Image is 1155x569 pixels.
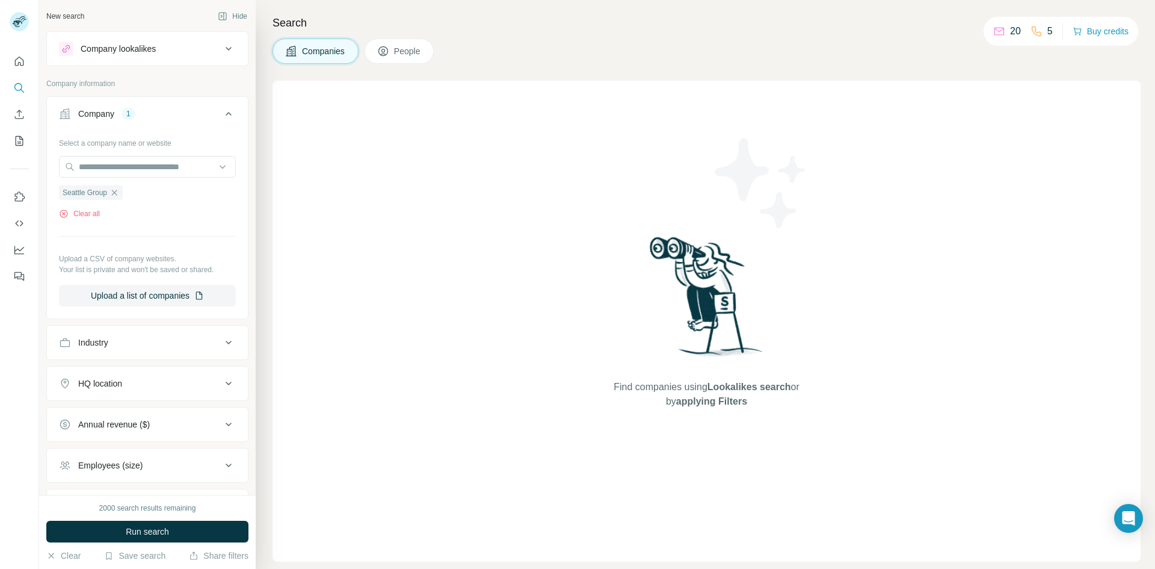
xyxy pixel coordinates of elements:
[122,108,135,119] div: 1
[59,264,236,275] p: Your list is private and won't be saved or shared.
[78,459,143,471] div: Employees (size)
[78,378,122,390] div: HQ location
[47,34,248,63] button: Company lookalikes
[676,396,747,406] span: applying Filters
[1114,504,1143,533] div: Open Intercom Messenger
[47,369,248,398] button: HQ location
[59,208,100,219] button: Clear all
[10,77,29,99] button: Search
[126,526,169,538] span: Run search
[1047,24,1053,39] p: 5
[78,418,150,431] div: Annual revenue ($)
[10,213,29,234] button: Use Surfe API
[47,492,248,521] button: Technologies
[46,521,248,543] button: Run search
[46,11,84,22] div: New search
[99,503,196,514] div: 2000 search results remaining
[10,239,29,261] button: Dashboard
[104,550,165,562] button: Save search
[394,45,422,57] span: People
[10,186,29,208] button: Use Surfe on LinkedIn
[209,7,256,25] button: Hide
[10,104,29,125] button: Enrich CSV
[707,129,815,237] img: Surfe Illustration - Stars
[47,99,248,133] button: Company1
[81,43,156,55] div: Company lookalikes
[59,133,236,149] div: Select a company name or website
[10,266,29,287] button: Feedback
[707,382,791,392] span: Lookalikes search
[47,328,248,357] button: Industry
[47,451,248,480] button: Employees (size)
[46,550,81,562] button: Clear
[302,45,346,57] span: Companies
[10,130,29,152] button: My lists
[1073,23,1129,40] button: Buy credits
[63,187,107,198] span: Seattle Group
[59,253,236,264] p: Upload a CSV of company websites.
[10,51,29,72] button: Quick start
[47,410,248,439] button: Annual revenue ($)
[273,14,1141,31] h4: Search
[644,234,769,368] img: Surfe Illustration - Woman searching with binoculars
[610,380,802,409] span: Find companies using or by
[78,108,114,120] div: Company
[189,550,248,562] button: Share filters
[78,337,108,349] div: Industry
[59,285,236,306] button: Upload a list of companies
[46,78,248,89] p: Company information
[1010,24,1021,39] p: 20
